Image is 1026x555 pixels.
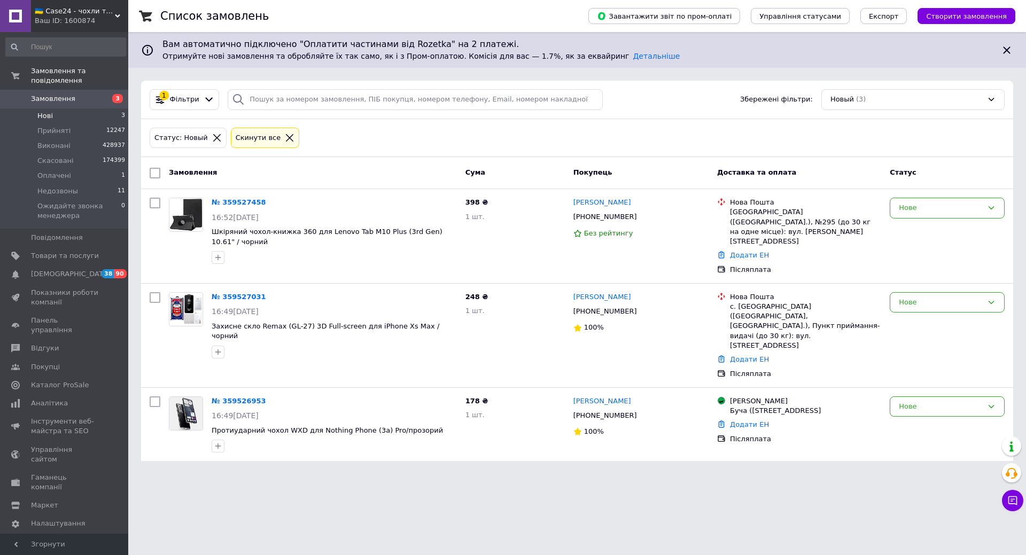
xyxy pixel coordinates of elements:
span: 16:49[DATE] [212,411,259,420]
span: Гаманець компанії [31,473,99,492]
div: Післяплата [730,434,881,444]
a: Детальніше [633,52,680,60]
span: Cума [465,168,485,176]
span: (3) [856,95,866,103]
a: Фото товару [169,396,203,431]
span: Управління статусами [759,12,841,20]
span: Отримуйте нові замовлення та обробляйте їх так само, як і з Пром-оплатою. Комісія для вас — 1.7%,... [162,52,680,60]
div: Післяплата [730,369,881,379]
img: Фото товару [169,293,203,325]
div: Нова Пошта [730,198,881,207]
span: Оплачені [37,171,71,181]
a: Фото товару [169,292,203,326]
span: 100% [584,323,604,331]
span: Вам автоматично підключено "Оплатити частинами від Rozetka" на 2 платежі. [162,38,992,51]
a: Додати ЕН [730,420,769,428]
span: Маркет [31,501,58,510]
span: 12247 [106,126,125,136]
span: Без рейтингу [584,229,633,237]
span: 428937 [103,141,125,151]
span: Управління сайтом [31,445,99,464]
span: [DEMOGRAPHIC_DATA] [31,269,110,279]
span: 1 шт. [465,307,485,315]
a: Створити замовлення [907,12,1015,20]
span: [PHONE_NUMBER] [573,307,637,315]
div: с. [GEOGRAPHIC_DATA] ([GEOGRAPHIC_DATA], [GEOGRAPHIC_DATA].), Пункт приймання-видачі (до 30 кг): ... [730,302,881,350]
input: Пошук за номером замовлення, ПІБ покупця, номером телефону, Email, номером накладної [228,89,603,110]
a: [PERSON_NAME] [573,292,631,302]
span: Недозвоны [37,186,78,196]
span: Повідомлення [31,233,83,243]
span: 178 ₴ [465,397,488,405]
a: Протиударний чохол WXD для Nothing Phone (3a) Pro/прозорий [212,426,443,434]
a: № 359527031 [212,293,266,301]
span: Покупець [573,168,612,176]
span: 100% [584,427,604,435]
span: Скасовані [37,156,74,166]
div: Буча ([STREET_ADDRESS] [730,406,881,416]
div: [GEOGRAPHIC_DATA] ([GEOGRAPHIC_DATA].), №295 (до 30 кг на одне місце): вул. [PERSON_NAME][STREET_... [730,207,881,246]
span: Замовлення [169,168,217,176]
span: Налаштування [31,519,85,528]
a: [PERSON_NAME] [573,198,631,208]
div: [PERSON_NAME] [730,396,881,406]
span: Ожидайте звонка менеджера [37,201,121,221]
span: Аналітика [31,398,68,408]
span: 1 [121,171,125,181]
a: № 359527458 [212,198,266,206]
span: 90 [114,269,126,278]
span: Каталог ProSale [31,380,89,390]
div: Нове [899,297,983,308]
div: 1 [159,91,169,100]
a: Додати ЕН [730,251,769,259]
span: Створити замовлення [926,12,1007,20]
span: Товари та послуги [31,251,99,261]
button: Створити замовлення [918,8,1015,24]
span: 0 [121,201,125,221]
a: Шкіряний чохол-книжка 360 для Lenovo Tab M10 Plus (3rd Gen) 10.61" / чорний [212,228,442,246]
span: 38 [102,269,114,278]
div: Cкинути все [234,132,283,144]
span: Експорт [869,12,899,20]
span: [PHONE_NUMBER] [573,213,637,221]
span: 1 шт. [465,411,485,419]
a: [PERSON_NAME] [573,396,631,407]
span: Панель управління [31,316,99,335]
img: Фото товару [169,198,203,231]
span: Статус [890,168,916,176]
button: Чат з покупцем [1002,490,1023,511]
img: Фото товару [169,397,203,430]
div: Нове [899,401,983,412]
span: 🇺🇦 Case24 - чохли та аксесуари для смартфонів та планшетів [35,6,115,16]
span: Фільтри [170,95,199,105]
span: 16:49[DATE] [212,307,259,316]
button: Експорт [860,8,907,24]
span: Покупці [31,362,60,372]
div: Статус: Новый [152,132,210,144]
span: Показники роботи компанії [31,288,99,307]
span: Замовлення [31,94,75,104]
a: Фото товару [169,198,203,232]
span: 398 ₴ [465,198,488,206]
div: Нове [899,202,983,214]
span: Збережені фільтри: [740,95,813,105]
span: Завантажити звіт по пром-оплаті [597,11,732,21]
a: № 359526953 [212,397,266,405]
button: Управління статусами [751,8,850,24]
span: 3 [112,94,123,103]
span: 248 ₴ [465,293,488,301]
div: Післяплата [730,265,881,275]
input: Пошук [5,37,126,57]
span: Виконані [37,141,71,151]
a: Додати ЕН [730,355,769,363]
div: Нова Пошта [730,292,881,302]
span: 1 шт. [465,213,485,221]
div: Ваш ID: 1600874 [35,16,128,26]
span: Доставка та оплата [717,168,796,176]
a: Захисне скло Remax (GL-27) 3D Full-screen для iPhone Xs Max / чорний [212,322,439,340]
span: Нові [37,111,53,121]
span: Новый [830,95,854,105]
